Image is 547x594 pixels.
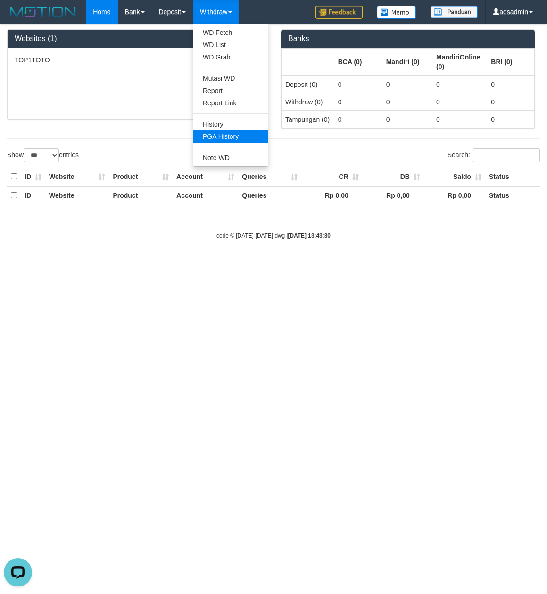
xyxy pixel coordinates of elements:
th: Queries [238,186,301,204]
input: Search: [473,148,540,162]
th: Group: activate to sort column ascending [432,48,487,76]
th: Account [173,168,238,186]
th: DB [363,168,424,186]
h3: Banks [288,34,528,43]
td: 0 [487,93,535,110]
img: MOTION_logo.png [7,5,79,19]
th: Rp 0,00 [424,186,485,204]
th: Product [109,168,173,186]
th: ID [21,168,45,186]
a: WD Grab [193,51,268,63]
th: Product [109,186,173,204]
label: Show entries [7,148,79,162]
th: Group: activate to sort column ascending [334,48,382,76]
p: TOP1TOTO [15,55,254,65]
h3: Websites (1) [15,34,254,43]
strong: [DATE] 13:43:30 [288,232,331,239]
small: code © [DATE]-[DATE] dwg | [216,232,331,239]
a: History [193,118,268,130]
th: Website [45,168,109,186]
a: Report Link [193,97,268,109]
a: WD List [193,39,268,51]
th: Saldo [424,168,485,186]
a: Mutasi WD [193,72,268,85]
img: panduan.png [431,6,478,18]
td: 0 [432,76,487,93]
th: Group: activate to sort column ascending [487,48,535,76]
td: 0 [334,93,382,110]
td: 0 [487,76,535,93]
th: Website [45,186,109,204]
th: Rp 0,00 [301,186,363,204]
th: Status [485,168,540,186]
th: ID [21,186,45,204]
th: Group: activate to sort column ascending [382,48,432,76]
label: Search: [448,148,540,162]
th: Account [173,186,238,204]
a: PGA History [193,130,268,143]
td: 0 [382,76,432,93]
td: 0 [382,93,432,110]
th: Rp 0,00 [363,186,424,204]
th: Status [485,186,540,204]
a: WD Fetch [193,26,268,39]
td: 0 [334,76,382,93]
td: Deposit (0) [282,76,334,93]
a: Note WD [193,152,268,164]
td: 0 [334,110,382,128]
td: 0 [432,93,487,110]
td: 0 [382,110,432,128]
th: CR [301,168,363,186]
img: Button%20Memo.svg [377,6,416,19]
td: 0 [487,110,535,128]
th: Queries [238,168,301,186]
button: Open LiveChat chat widget [4,4,32,32]
a: Report [193,85,268,97]
td: Tampungan (0) [282,110,334,128]
img: Feedback.jpg [315,6,363,19]
select: Showentries [24,148,59,162]
th: Group: activate to sort column ascending [282,48,334,76]
td: 0 [432,110,487,128]
td: Withdraw (0) [282,93,334,110]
